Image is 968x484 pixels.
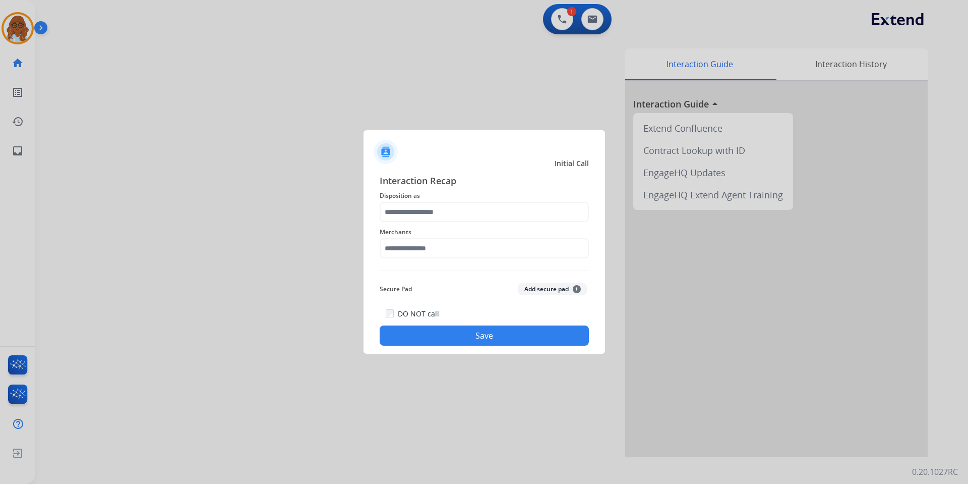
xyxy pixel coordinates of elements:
span: Secure Pad [380,283,412,295]
button: Save [380,326,589,346]
img: contactIcon [374,140,398,164]
button: Add secure pad+ [518,283,587,295]
img: contact-recap-line.svg [380,271,589,271]
p: 0.20.1027RC [912,466,958,478]
label: DO NOT call [398,309,439,319]
span: Initial Call [555,158,589,169]
span: Disposition as [380,190,589,202]
span: + [573,285,581,293]
span: Interaction Recap [380,174,589,190]
span: Merchants [380,226,589,238]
